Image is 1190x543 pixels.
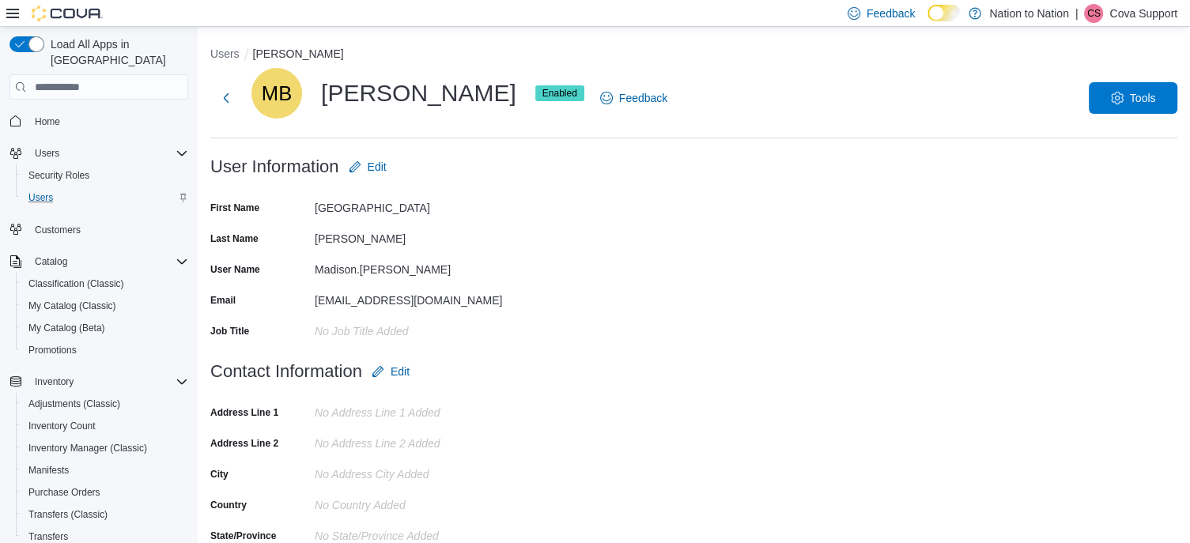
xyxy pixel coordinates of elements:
[35,147,59,160] span: Users
[16,393,195,415] button: Adjustments (Classic)
[210,82,242,114] button: Next
[28,508,108,521] span: Transfers (Classic)
[28,344,77,356] span: Promotions
[594,82,674,114] a: Feedback
[1089,82,1177,114] button: Tools
[28,144,66,163] button: Users
[28,464,69,477] span: Manifests
[315,492,527,511] div: No Country Added
[28,252,188,271] span: Catalog
[16,295,195,317] button: My Catalog (Classic)
[3,371,195,393] button: Inventory
[210,46,1177,65] nav: An example of EuiBreadcrumbs
[3,218,195,241] button: Customers
[28,112,66,131] a: Home
[22,417,102,436] a: Inventory Count
[35,255,67,268] span: Catalog
[315,462,527,481] div: No Address City added
[22,439,188,458] span: Inventory Manager (Classic)
[315,319,527,337] div: No Job Title added
[1075,4,1079,23] p: |
[315,523,527,542] div: No State/Province Added
[28,144,188,163] span: Users
[16,273,195,295] button: Classification (Classic)
[22,274,130,293] a: Classification (Classic)
[22,296,188,315] span: My Catalog (Classic)
[210,232,259,245] label: Last Name
[315,226,527,245] div: [PERSON_NAME]
[927,21,928,22] span: Dark Mode
[22,417,188,436] span: Inventory Count
[989,4,1068,23] p: Nation to Nation
[28,530,68,543] span: Transfers
[927,5,961,21] input: Dark Mode
[22,188,188,207] span: Users
[210,325,249,337] label: Job Title
[251,68,302,119] div: Madison Baldwin
[22,394,127,413] a: Adjustments (Classic)
[22,341,83,360] a: Promotions
[1087,4,1101,23] span: CS
[1130,90,1156,106] span: Tools
[3,142,195,164] button: Users
[16,437,195,459] button: Inventory Manager (Classic)
[365,356,416,387] button: Edit
[16,339,195,361] button: Promotions
[44,36,188,68] span: Load All Apps in [GEOGRAPHIC_DATA]
[535,85,584,101] span: Enabled
[542,86,577,100] span: Enabled
[22,296,123,315] a: My Catalog (Classic)
[28,486,100,499] span: Purchase Orders
[210,468,229,481] label: City
[22,505,114,524] a: Transfers (Classic)
[22,274,188,293] span: Classification (Classic)
[315,400,527,419] div: No Address Line 1 added
[342,151,393,183] button: Edit
[28,191,53,204] span: Users
[867,6,915,21] span: Feedback
[28,111,188,130] span: Home
[210,499,247,511] label: Country
[368,159,387,175] span: Edit
[28,220,188,239] span: Customers
[22,166,96,185] a: Security Roles
[22,439,153,458] a: Inventory Manager (Classic)
[315,288,527,307] div: [EMAIL_ADDRESS][DOMAIN_NAME]
[22,483,188,502] span: Purchase Orders
[210,406,278,419] label: Address Line 1
[28,221,87,239] a: Customers
[210,362,362,381] h3: Contact Information
[28,398,120,410] span: Adjustments (Classic)
[22,505,188,524] span: Transfers (Classic)
[3,109,195,132] button: Home
[315,431,527,450] div: No Address Line 2 added
[619,90,667,106] span: Feedback
[16,187,195,209] button: Users
[1084,4,1103,23] div: Cova Support
[210,157,339,176] h3: User Information
[210,530,276,542] label: State/Province
[22,319,188,337] span: My Catalog (Beta)
[16,481,195,503] button: Purchase Orders
[22,319,111,337] a: My Catalog (Beta)
[253,47,344,60] button: [PERSON_NAME]
[22,461,188,480] span: Manifests
[210,263,260,276] label: User Name
[32,6,103,21] img: Cova
[251,68,584,119] div: [PERSON_NAME]
[22,461,75,480] a: Manifests
[28,420,96,432] span: Inventory Count
[315,195,527,214] div: [GEOGRAPHIC_DATA]
[22,188,59,207] a: Users
[16,415,195,437] button: Inventory Count
[22,166,188,185] span: Security Roles
[35,115,60,128] span: Home
[22,394,188,413] span: Adjustments (Classic)
[262,68,292,119] span: MB
[210,47,240,60] button: Users
[391,364,410,379] span: Edit
[28,442,147,454] span: Inventory Manager (Classic)
[16,164,195,187] button: Security Roles
[315,257,527,276] div: Madison.[PERSON_NAME]
[22,483,107,502] a: Purchase Orders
